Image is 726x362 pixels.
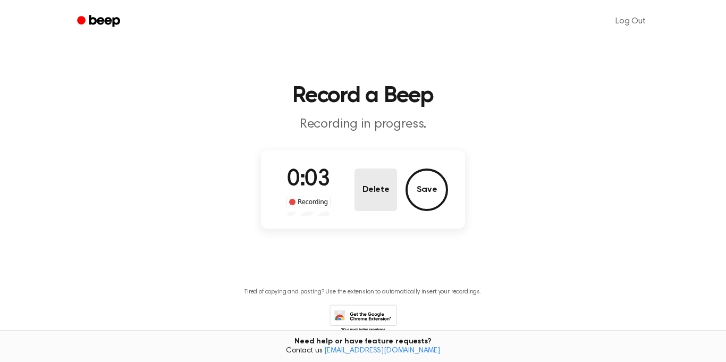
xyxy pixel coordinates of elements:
span: Contact us [6,347,720,356]
h1: Record a Beep [91,85,635,107]
button: Delete Audio Record [354,169,397,211]
div: Recording [286,197,331,207]
a: [EMAIL_ADDRESS][DOMAIN_NAME] [324,347,440,355]
span: 0:03 [287,169,330,191]
p: Recording in progress. [159,116,567,133]
button: Save Audio Record [406,169,448,211]
a: Log Out [605,9,656,34]
a: Beep [70,11,130,32]
p: Tired of copying and pasting? Use the extension to automatically insert your recordings. [244,288,482,296]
